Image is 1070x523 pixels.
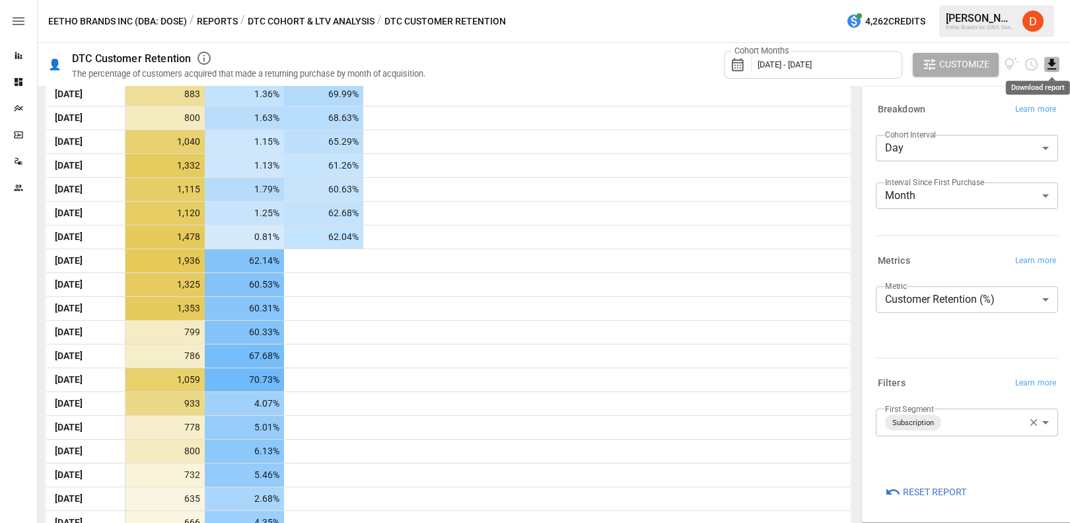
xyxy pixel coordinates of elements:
div: Download report [1006,81,1070,95]
div: [PERSON_NAME] [946,12,1015,24]
span: 800 [132,440,202,463]
button: Customize [913,53,999,77]
span: [DATE] [53,106,118,130]
span: 69.99% [291,83,361,106]
span: [DATE] [53,202,118,225]
span: 60.53% [211,273,281,296]
span: Reset Report [903,484,966,501]
span: 1,353 [132,297,202,320]
span: [DATE] [53,178,118,201]
span: 62.68% [291,202,361,225]
span: Learn more [1015,377,1056,390]
span: 70.73% [211,368,281,391]
span: 1.36% [211,83,281,106]
span: [DATE] [53,273,118,296]
span: 65.29% [291,130,361,153]
span: 5.01% [211,416,281,439]
span: 1,040 [132,130,202,153]
span: Subscription [887,415,939,430]
button: Reset Report [876,480,976,504]
span: [DATE] [53,321,118,344]
span: 4,262 Credits [865,13,925,30]
span: [DATE] - [DATE] [758,60,812,69]
div: Month [876,182,1058,209]
span: [DATE] [53,130,118,153]
span: Learn more [1015,255,1056,268]
span: 1.25% [211,202,281,225]
div: The percentage of customers acquired that made a returning purchase by month of acquisition. [72,69,425,79]
span: 62.14% [211,249,281,272]
label: Cohort Months [731,45,793,57]
span: [DATE] [53,463,118,487]
span: 1.63% [211,106,281,130]
div: / [190,13,194,30]
span: 1,325 [132,273,202,296]
span: 1,936 [132,249,202,272]
span: 1,059 [132,368,202,391]
div: Customer Retention (%) [876,286,1058,313]
div: / [377,13,382,30]
div: 👤 [48,58,61,71]
div: Day [876,135,1058,161]
span: 0.81% [211,225,281,249]
span: 67.68% [211,344,281,368]
h6: Metrics [878,254,910,268]
span: 1,120 [132,202,202,225]
div: Eetho Brands Inc (DBA: Dose) [946,24,1015,30]
span: 1.15% [211,130,281,153]
img: Daley Meistrell [1022,11,1044,32]
span: [DATE] [53,440,118,463]
span: 1,332 [132,154,202,177]
span: Customize [939,56,989,73]
span: 68.63% [291,106,361,130]
button: Daley Meistrell [1015,3,1052,40]
h6: Filters [878,376,906,391]
span: [DATE] [53,344,118,368]
span: [DATE] [53,249,118,272]
label: Cohort Interval [885,129,936,140]
button: Schedule report [1024,57,1039,72]
span: [DATE] [53,392,118,415]
span: 6.13% [211,440,281,463]
span: 5.46% [211,463,281,487]
span: 800 [132,106,202,130]
span: [DATE] [53,416,118,439]
span: [DATE] [53,225,118,249]
span: 60.63% [291,178,361,201]
button: 4,262Credits [841,9,931,34]
button: Download report [1044,57,1059,72]
label: Metric [885,280,907,292]
span: 1.79% [211,178,281,201]
span: 732 [132,463,202,487]
button: Reports [197,13,238,30]
span: 60.31% [211,297,281,320]
div: / [240,13,245,30]
label: First Segment [885,403,934,415]
button: View documentation [1004,53,1019,77]
span: 2.68% [211,487,281,510]
span: 1,478 [132,225,202,249]
span: 4.07% [211,392,281,415]
span: 61.26% [291,154,361,177]
span: 799 [132,321,202,344]
span: 786 [132,344,202,368]
button: DTC Cohort & LTV Analysis [248,13,374,30]
span: 778 [132,416,202,439]
span: [DATE] [53,83,118,106]
h6: Breakdown [878,102,925,117]
button: Eetho Brands Inc (DBA: Dose) [48,13,187,30]
span: 1,115 [132,178,202,201]
span: 1.13% [211,154,281,177]
label: Interval Since First Purchase [885,177,984,188]
span: [DATE] [53,487,118,510]
span: [DATE] [53,368,118,391]
div: DTC Customer Retention [72,52,191,65]
span: Learn more [1015,103,1056,116]
span: 60.33% [211,321,281,344]
span: [DATE] [53,297,118,320]
span: 635 [132,487,202,510]
span: 62.04% [291,225,361,249]
span: [DATE] [53,154,118,177]
span: 933 [132,392,202,415]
